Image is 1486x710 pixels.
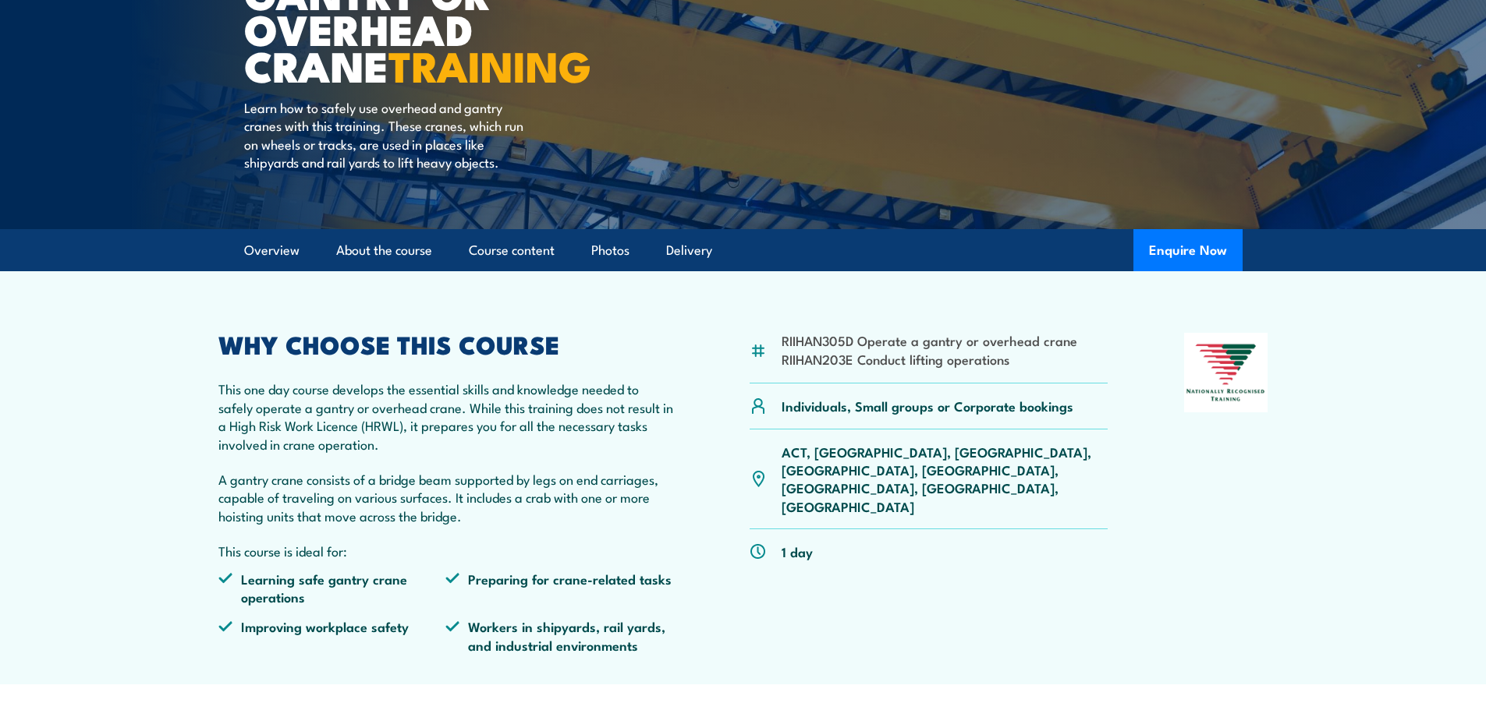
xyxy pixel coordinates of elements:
p: 1 day [782,542,813,560]
li: RIIHAN305D Operate a gantry or overhead crane [782,331,1077,349]
li: Workers in shipyards, rail yards, and industrial environments [445,617,673,654]
p: This course is ideal for: [218,542,674,560]
button: Enquire Now [1133,229,1243,271]
p: ACT, [GEOGRAPHIC_DATA], [GEOGRAPHIC_DATA], [GEOGRAPHIC_DATA], [GEOGRAPHIC_DATA], [GEOGRAPHIC_DATA... [782,443,1108,516]
p: This one day course develops the essential skills and knowledge needed to safely operate a gantry... [218,380,674,453]
li: RIIHAN203E Conduct lifting operations [782,350,1077,368]
a: About the course [336,230,432,271]
a: Photos [591,230,630,271]
a: Delivery [666,230,712,271]
p: Individuals, Small groups or Corporate bookings [782,397,1073,415]
a: Overview [244,230,300,271]
p: Learn how to safely use overhead and gantry cranes with this training. These cranes, which run on... [244,98,529,171]
h2: WHY CHOOSE THIS COURSE [218,333,674,355]
strong: TRAINING [388,32,591,97]
li: Preparing for crane-related tasks [445,570,673,606]
a: Course content [469,230,555,271]
li: Learning safe gantry crane operations [218,570,446,606]
li: Improving workplace safety [218,617,446,654]
p: A gantry crane consists of a bridge beam supported by legs on end carriages, capable of traveling... [218,470,674,525]
img: Nationally Recognised Training logo. [1184,333,1268,412]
